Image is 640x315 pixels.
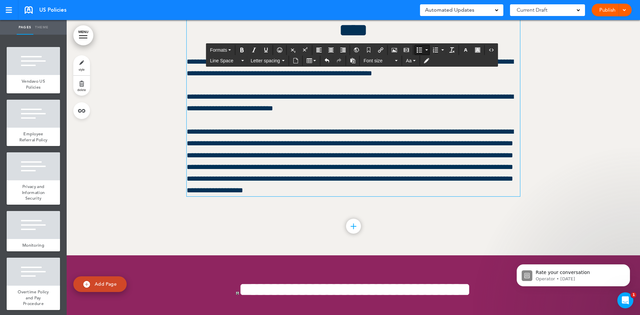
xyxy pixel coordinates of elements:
[248,45,260,55] div: Italic
[363,45,374,55] div: Anchor
[73,55,90,75] a: style
[251,57,281,64] span: Letter spacing
[389,45,400,55] div: Airmason image
[347,56,358,66] div: Paste as text
[210,57,240,64] span: Line Space
[446,45,458,55] div: Clear formatting
[430,45,446,55] div: Numbered list
[7,128,60,146] a: Employee Referral Policy
[414,45,430,55] div: Bullet list
[507,250,640,297] iframe: Intercom notifications message
[364,57,394,64] span: Font size
[19,131,48,143] span: Employee Referral Policy
[337,45,349,55] div: Align right
[73,276,127,292] a: Add Page
[321,56,333,66] div: Undo
[77,88,86,92] span: delete
[300,45,311,55] div: Superscript
[406,58,412,63] span: Aa
[73,76,90,96] a: delete
[236,45,248,55] div: Bold
[17,20,33,35] a: Pages
[7,286,60,310] a: Overtime Policy and Pay Procedure
[7,75,60,93] a: Vendavo US Policies
[421,56,432,66] div: Toggle Tracking Changes
[22,242,44,248] span: Monitoring
[304,56,319,66] div: Table
[401,45,412,55] div: Insert/edit media
[33,20,50,35] a: Theme
[288,45,299,55] div: Subscript
[22,78,45,90] span: Vendavo US Policies
[425,5,474,15] span: Automated Updates
[79,67,85,71] span: style
[631,292,636,298] span: 1
[375,45,386,55] div: Insert/edit airmason link
[517,5,547,15] span: Current Draft
[7,180,60,205] a: Privacy and Information Security
[95,281,117,287] span: Add Page
[22,184,45,201] span: Privacy and Information Security
[83,281,90,288] img: add.svg
[39,6,67,14] span: US Policies
[313,45,325,55] div: Align left
[597,4,618,16] a: Publish
[351,45,362,55] div: Insert/Edit global anchor link
[325,45,337,55] div: Align center
[290,56,301,66] div: Insert document
[617,292,633,308] iframe: Intercom live chat
[210,47,227,53] span: Formats
[333,56,345,66] div: Redo
[7,239,60,252] a: Monitoring
[260,45,272,55] div: Underline
[486,45,497,55] div: Source code
[73,25,93,45] a: MENU
[18,289,49,306] span: Overtime Policy and Pay Procedure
